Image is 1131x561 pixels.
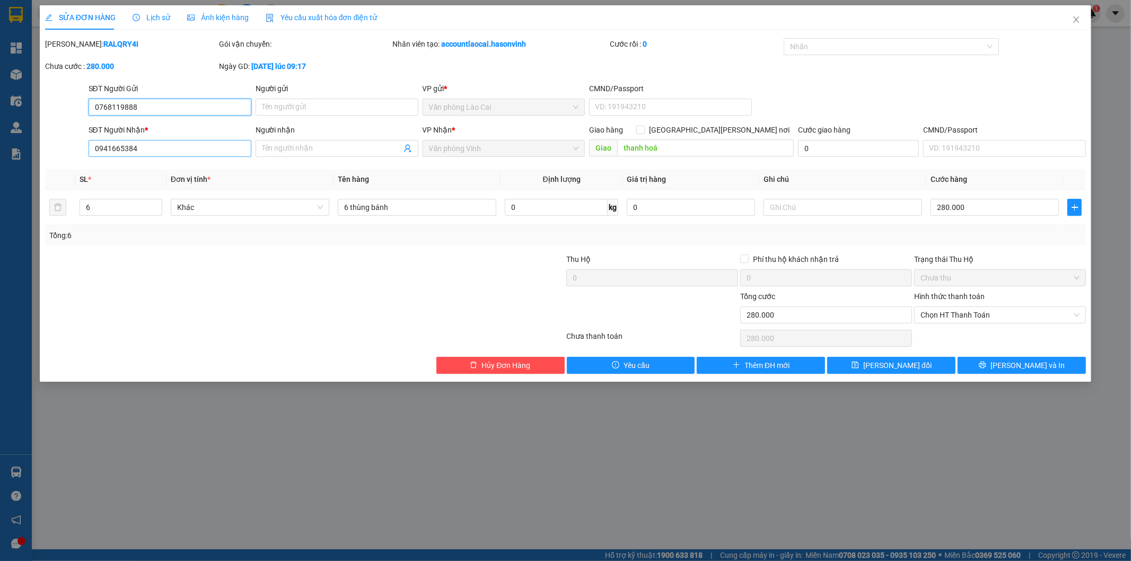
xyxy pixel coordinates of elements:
span: Yêu cầu xuất hóa đơn điện tử [266,13,378,22]
span: Văn phòng Lào Cai [429,99,579,115]
b: [DATE] lúc 09:17 [251,62,306,71]
span: save [852,361,859,370]
span: Hủy Đơn Hàng [481,360,530,371]
span: Chọn HT Thanh Toán [920,307,1080,323]
span: Giao [589,139,617,156]
div: Gói vận chuyển: [219,38,391,50]
div: Tổng: 6 [49,230,436,241]
span: close [1072,15,1081,24]
span: exclamation-circle [612,361,619,370]
span: SỬA ĐƠN HÀNG [45,13,116,22]
div: Chưa cước : [45,60,217,72]
input: Dọc đường [617,139,794,156]
div: Ngày GD: [219,60,391,72]
div: Nhân viên tạo: [393,38,608,50]
div: Người nhận [256,124,418,136]
button: deleteHủy Đơn Hàng [436,357,565,374]
img: icon [266,14,274,22]
span: Thu Hộ [566,255,591,264]
button: save[PERSON_NAME] đổi [827,357,955,374]
div: CMND/Passport [589,83,752,94]
span: delete [470,361,477,370]
span: [PERSON_NAME] và In [990,360,1065,371]
span: [PERSON_NAME] đổi [863,360,932,371]
span: Tổng cước [740,292,775,301]
div: [PERSON_NAME]: [45,38,217,50]
span: Văn phòng Vinh [429,141,579,156]
span: Phí thu hộ khách nhận trả [749,253,843,265]
th: Ghi chú [759,169,926,190]
label: Cước giao hàng [798,126,851,134]
span: Cước hàng [931,175,967,183]
span: plus [1068,203,1081,212]
b: 0 [643,40,647,48]
span: SL [80,175,88,183]
span: Ảnh kiện hàng [187,13,249,22]
button: Close [1062,5,1091,35]
input: Cước giao hàng [798,140,919,157]
div: Cước rồi : [610,38,782,50]
input: VD: Bàn, Ghế [338,199,496,216]
span: printer [979,361,986,370]
span: Khác [177,199,323,215]
div: Người gửi [256,83,418,94]
span: [GEOGRAPHIC_DATA][PERSON_NAME] nơi [645,124,794,136]
span: clock-circle [133,14,140,21]
span: Lịch sử [133,13,170,22]
div: Trạng thái Thu Hộ [914,253,1086,265]
span: Thêm ĐH mới [744,360,790,371]
span: Định lượng [543,175,581,183]
button: exclamation-circleYêu cầu [567,357,695,374]
b: 280.000 [86,62,114,71]
span: picture [187,14,195,21]
div: VP gửi [423,83,585,94]
span: kg [608,199,618,216]
span: plus [733,361,740,370]
b: accountlaocai.hasonvinh [442,40,527,48]
span: Giao hàng [589,126,623,134]
input: Ghi Chú [764,199,922,216]
span: Chưa thu [920,270,1080,286]
div: SĐT Người Gửi [89,83,251,94]
span: Tên hàng [338,175,369,183]
div: SĐT Người Nhận [89,124,251,136]
button: delete [49,199,66,216]
span: VP Nhận [423,126,452,134]
div: Chưa thanh toán [566,330,740,349]
b: RALQRY4I [103,40,138,48]
span: edit [45,14,52,21]
button: plus [1067,199,1082,216]
span: Yêu cầu [624,360,650,371]
span: user-add [404,144,412,153]
button: printer[PERSON_NAME] và In [958,357,1086,374]
label: Hình thức thanh toán [914,292,985,301]
button: plusThêm ĐH mới [697,357,825,374]
span: Giá trị hàng [627,175,666,183]
div: CMND/Passport [923,124,1086,136]
span: Đơn vị tính [171,175,211,183]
